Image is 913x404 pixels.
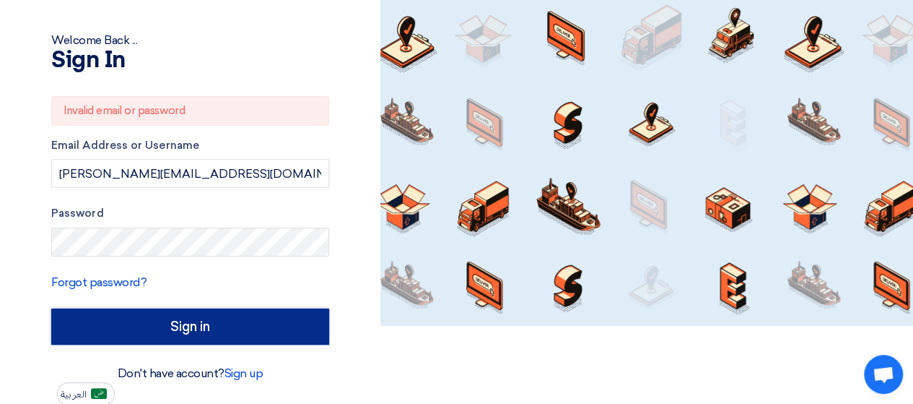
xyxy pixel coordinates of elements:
[51,309,329,345] input: Sign in
[51,96,329,126] div: Invalid email or password
[51,49,329,72] h1: Sign In
[91,388,107,399] img: ar-AR.png
[61,390,87,400] span: العربية
[864,355,903,394] a: Open chat
[51,205,329,222] label: Password
[51,32,329,49] div: Welcome Back ...
[51,137,329,154] label: Email Address or Username
[51,159,329,188] input: Enter your business email or username
[224,366,263,380] a: Sign up
[51,275,147,289] a: Forgot password?
[51,365,329,382] div: Don't have account?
